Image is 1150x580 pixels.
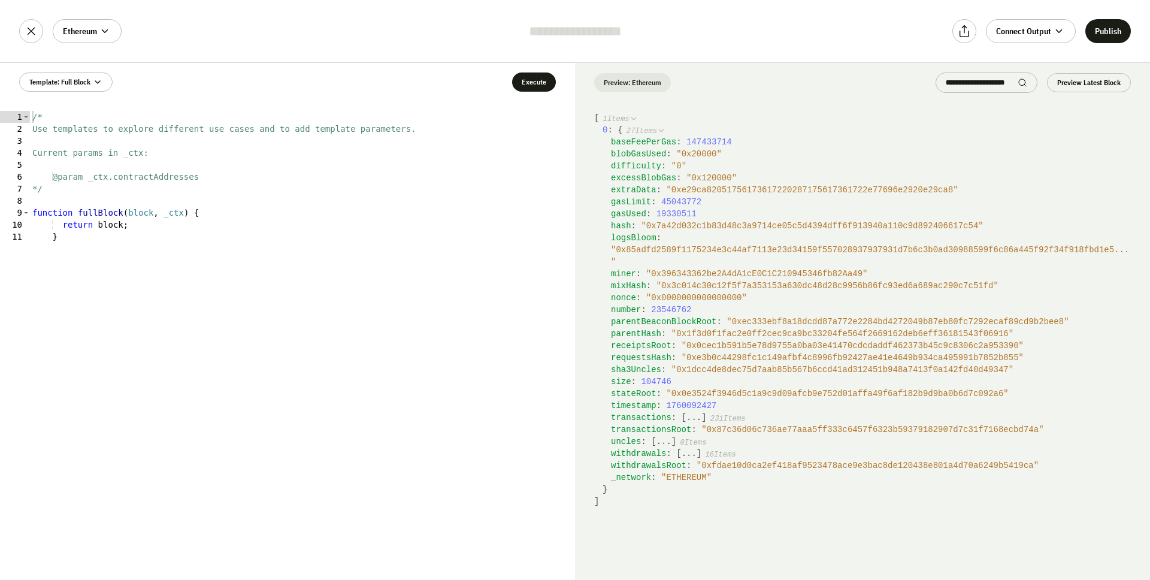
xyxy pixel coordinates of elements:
[611,245,1129,267] span: " 0x85adfd2589f1175234e3c44af7113e23d34159f557028937937931d7b6c3b0ad30988599f6c86a445f92f34f918fb...
[611,136,1131,148] div: :
[611,160,1131,172] div: :
[641,377,671,386] span: 104746
[627,127,657,135] span: 27 Items
[686,137,732,147] span: 147433714
[611,400,1131,412] div: :
[611,149,666,159] span: blobGasUsed
[611,281,646,291] span: mixHash
[611,137,676,147] span: baseFeePerGas
[611,412,1131,424] div: :
[603,124,1131,496] div: :
[611,184,1131,196] div: :
[23,111,29,123] span: Toggle code folding, rows 1 through 7
[701,413,706,422] span: ]
[682,341,1024,351] span: " 0x0cec1b591b5e78d9755a0ba03e41470cdcdaddf462373b45c9c8306c2a953390 "
[611,352,1131,364] div: :
[611,268,1131,280] div: :
[666,401,716,410] span: 1760092427
[646,293,747,303] span: " 0x0000000000000000 "
[697,461,1039,470] span: " 0xfdae10d0ca2ef418af9523478ace9e3bac8de120438e801a4d70a6249b5419ca "
[651,437,656,446] span: [
[666,185,958,195] span: " 0xe29ca82051756173617220287175617361722e77696e2920e29ca8 "
[611,197,651,207] span: gasLimit
[611,293,636,303] span: nonce
[618,125,622,135] span: {
[676,449,681,458] span: [
[611,172,1131,184] div: :
[1047,73,1131,92] button: Preview Latest Block
[611,436,1131,448] div: :
[594,497,599,506] span: ]
[656,436,671,448] button: ...
[611,448,1131,460] div: :
[611,388,1131,400] div: :
[611,185,656,195] span: extraData
[611,353,671,362] span: requestsHash
[512,72,556,92] button: Execute
[611,269,636,279] span: miner
[611,316,1131,328] div: :
[986,19,1076,43] button: Connect Output
[611,340,1131,352] div: :
[19,72,113,92] button: Template: Full Block
[611,425,691,434] span: transactionsRoot
[676,149,722,159] span: " 0x20000 "
[611,329,661,339] span: parentHash
[29,77,90,87] span: Template: Full Block
[611,304,1131,316] div: :
[671,365,1013,374] span: " 0x1dcc4de8dec75d7aab85b567b6ccd41ad312451b948a7413f0a142fd40d49347 "
[671,437,676,446] span: ]
[651,305,691,315] span: 23546762
[603,125,607,135] span: 0
[23,207,29,219] span: Toggle code folding, rows 9 through 11
[611,209,646,219] span: gasUsed
[686,412,701,424] button: ...
[611,401,656,410] span: timestamp
[680,439,706,447] span: 0 Items
[611,364,1131,376] div: :
[611,377,631,386] span: size
[1085,19,1131,43] button: Publish
[611,292,1131,304] div: :
[611,424,1131,436] div: :
[682,353,1024,362] span: " 0xe3b0c44298fc1c149afbf4c8996fb92427ae41e4649b934ca495991b7852b855 "
[611,221,631,231] span: hash
[727,317,1069,327] span: " 0xec333ebf8a18dcdd87a772e2284bd4272049b87eb80fc7292ecaf89cd9b2bee8 "
[611,232,1131,268] div: :
[701,425,1043,434] span: " 0x87c36d06c736ae77aaa5ff333c6457f6323b59379182907d7c31f7168ecbd74a "
[611,376,1131,388] div: :
[611,317,716,327] span: parentBeaconBlockRoot
[603,485,607,494] span: }
[63,25,97,37] span: Ethereum
[611,148,1131,160] div: :
[996,25,1051,37] span: Connect Output
[682,413,686,422] span: [
[53,19,122,43] button: Ethereum
[611,220,1131,232] div: :
[611,449,666,458] span: withdrawals
[611,460,1131,472] div: :
[611,413,671,422] span: transactions
[611,365,661,374] span: sha3Uncles
[611,208,1131,220] div: :
[594,113,599,123] span: [
[611,389,656,398] span: stateRoot
[661,473,712,482] span: " ETHEREUM "
[611,196,1131,208] div: :
[697,449,701,458] span: ]
[656,209,697,219] span: 19330511
[611,472,1131,484] div: :
[705,451,736,459] span: 16 Items
[686,173,737,183] span: " 0x120000 "
[710,415,746,423] span: 231 Items
[656,281,998,291] span: " 0x3c014c30c12f5f7a353153a630dc48d28c9956b86fc93ed6a689ac290c7c51fd "
[671,329,1013,339] span: " 0x1f3d0f1fac2e0ff2cec9ca9bc33204fe564f2669162deb6eff36181543f06916 "
[611,328,1131,340] div: :
[611,161,661,171] span: difficulty
[611,280,1131,292] div: :
[611,461,686,470] span: withdrawalsRoot
[611,437,641,446] span: uncles
[611,233,656,243] span: logsBloom
[611,473,651,482] span: _network
[666,389,1008,398] span: " 0x0e3524f3946d5c1a9c9d09afcb9e752d01affa49f6af182b9d9ba0b6d7c092a6 "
